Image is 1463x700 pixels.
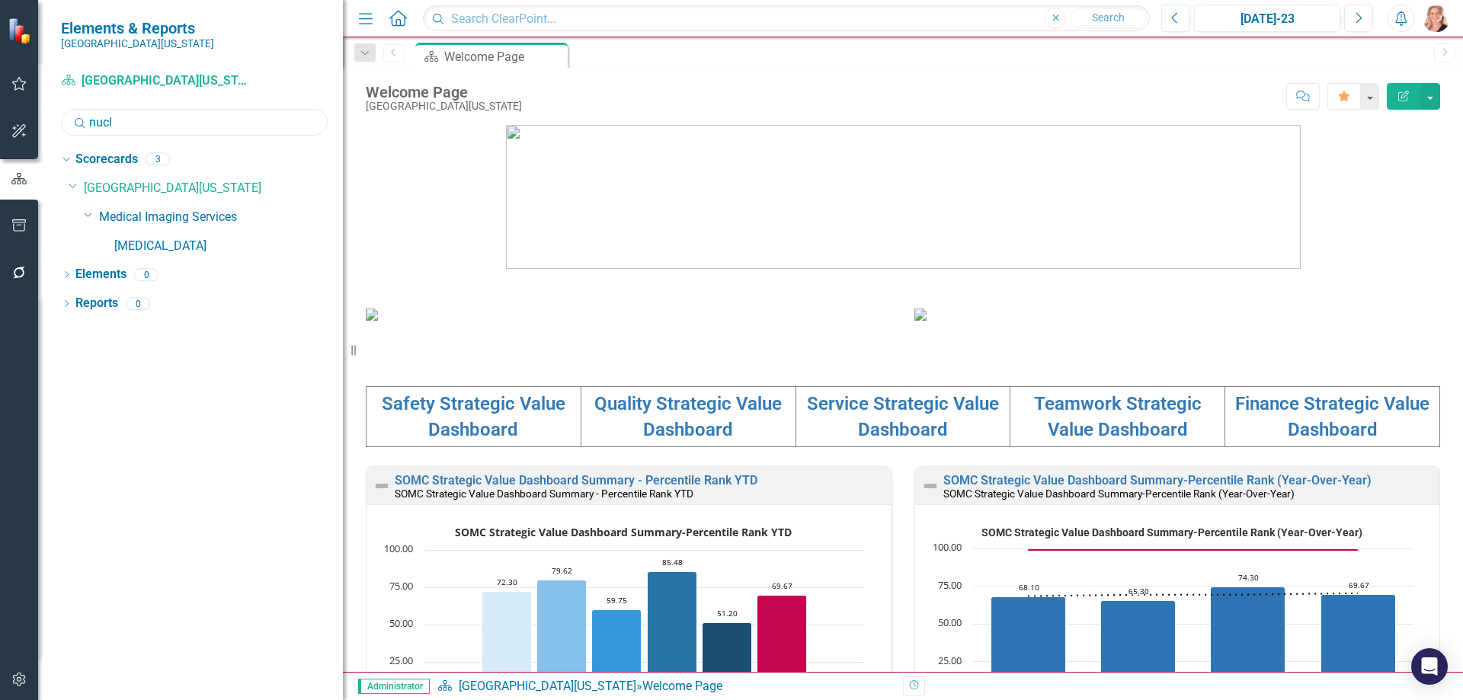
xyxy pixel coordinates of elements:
img: Tiffany LaCoste [1423,5,1450,32]
img: download%20somc%20logo%20v2.png [506,125,1301,269]
small: SOMC Strategic Value Dashboard Summary - Percentile Rank YTD [395,487,693,500]
a: [GEOGRAPHIC_DATA][US_STATE] [61,72,251,90]
path: FY2021, 68.1. Percentile Rank. [991,596,1066,699]
img: Not Defined [373,477,391,495]
path: FY2022, 65.3. Percentile Rank. [1101,600,1176,699]
g: Overall YTD, bar series 6 of 6 with 1 bar. [757,595,807,699]
a: Scorecards [75,151,138,168]
a: Finance Strategic Value Dashboard [1235,393,1429,440]
path: FY2024, 72.3. Safety. [482,591,532,699]
a: Medical Imaging Services [99,209,343,226]
img: download%20somc%20strategic%20values%20v2.png [914,308,927,321]
input: Search ClearPoint... [423,5,1150,32]
path: FY2024, 85.48. Teamwork. [648,571,697,699]
path: FY2024, 69.67. Overall YTD. [757,595,807,699]
text: 100.00 [384,542,413,555]
a: SOMC Strategic Value Dashboard Summary - Percentile Rank YTD [395,473,757,487]
text: 25.00 [938,654,962,667]
div: 0 [134,268,158,281]
img: Not Defined [921,477,940,495]
text: 69.67 [772,580,792,591]
span: Administrator [358,679,430,694]
small: SOMC Strategic Value Dashboard Summary-Percentile Rank (Year-Over-Year) [943,487,1295,500]
a: SOMC Strategic Value Dashboard Summary-Percentile Rank (Year-Over-Year) [943,473,1372,487]
text: 50.00 [938,615,962,629]
text: 68.10 [1019,582,1039,593]
div: 3 [146,153,170,166]
a: Reports [75,295,118,312]
div: 0 [126,297,150,310]
g: Goal, series 2 of 3. Line with 4 data points. [1026,547,1361,553]
div: Welcome Page [366,84,522,101]
g: Service, bar series 3 of 6 with 1 bar. [592,609,642,699]
path: FY2023, 74.3. Percentile Rank. [1211,587,1285,699]
div: [DATE]-23 [1199,10,1335,28]
path: FY2024, 51.2. Finance. [703,622,752,699]
a: Teamwork Strategic Value Dashboard [1034,393,1202,440]
text: 69.67 [1349,580,1369,590]
span: Search [1092,11,1125,24]
text: 79.62 [552,565,572,576]
div: » [437,678,892,695]
input: Search Below... [61,109,328,136]
text: 72.30 [497,577,517,587]
a: [GEOGRAPHIC_DATA][US_STATE] [459,679,636,693]
path: FY2024, 69.67. Percentile Rank. [1321,594,1396,699]
path: FY2024, 79.62. Quality. [537,580,587,699]
text: 25.00 [389,654,413,667]
text: SOMC Strategic Value Dashboard Summary-Percentile Rank YTD [455,525,792,539]
div: Open Intercom Messenger [1411,648,1448,685]
div: [GEOGRAPHIC_DATA][US_STATE] [366,101,522,112]
a: Elements [75,266,126,283]
text: 59.75 [607,595,627,606]
button: [DATE]-23 [1194,5,1340,32]
a: [MEDICAL_DATA] [114,238,343,255]
g: Finance, bar series 5 of 6 with 1 bar. [703,622,752,699]
a: [GEOGRAPHIC_DATA][US_STATE] [84,180,343,197]
a: Service Strategic Value Dashboard [807,393,999,440]
path: FY2024, 59.75. Service. [592,609,642,699]
g: Safety, bar series 1 of 6 with 1 bar. [482,591,532,699]
g: Quality, bar series 2 of 6 with 1 bar. [537,580,587,699]
text: SOMC Strategic Value Dashboard Summary-Percentile Rank (Year-Over-Year) [981,526,1362,539]
button: Search [1070,8,1146,29]
img: ClearPoint Strategy [8,18,34,44]
a: Quality Strategic Value Dashboard [594,393,782,440]
small: [GEOGRAPHIC_DATA][US_STATE] [61,37,214,50]
span: Elements & Reports [61,19,214,37]
text: 51.20 [717,608,738,618]
div: Welcome Page [642,679,722,693]
text: 75.00 [389,579,413,593]
text: 85.48 [662,557,683,567]
a: Safety Strategic Value Dashboard [382,393,565,440]
text: 50.00 [389,616,413,630]
g: Teamwork, bar series 4 of 6 with 1 bar. [648,571,697,699]
text: 75.00 [938,578,962,592]
text: 100.00 [933,540,962,554]
g: Percentile Rank, series 1 of 3. Bar series with 4 bars. [991,587,1396,699]
text: 74.30 [1238,572,1259,583]
div: Welcome Page [444,47,564,66]
img: download%20somc%20mission%20vision.png [366,308,378,321]
text: 65.30 [1128,586,1149,596]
